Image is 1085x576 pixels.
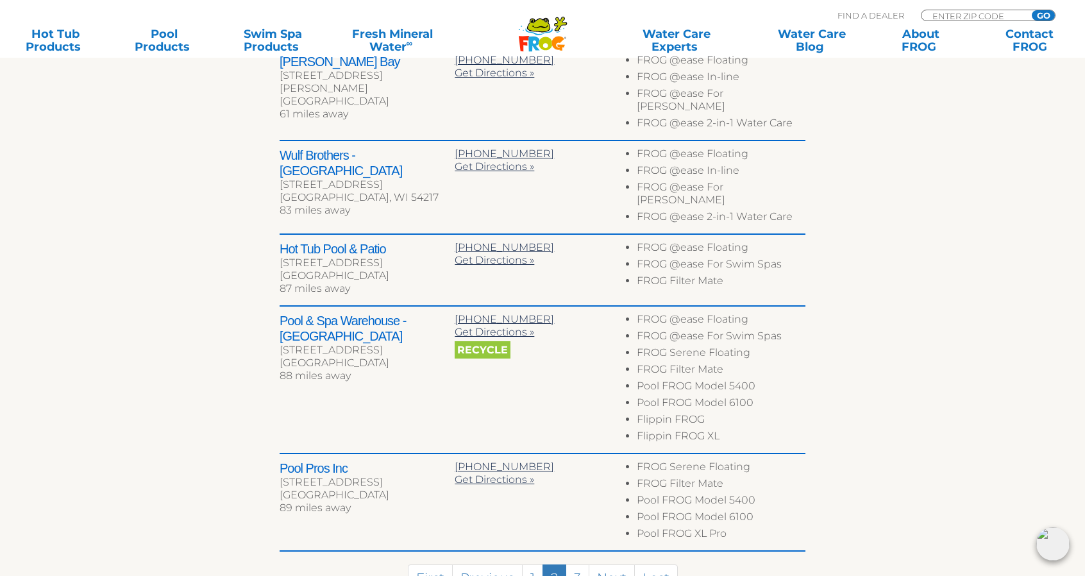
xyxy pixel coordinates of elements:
a: Water CareExperts [607,28,745,53]
a: ContactFROG [988,28,1072,53]
div: [STREET_ADDRESS] [280,257,455,269]
img: openIcon [1036,527,1070,561]
input: GO [1032,10,1055,21]
input: Zip Code Form [931,10,1018,21]
li: FROG @ease For [PERSON_NAME] [637,181,805,210]
a: [PHONE_NUMBER] [455,148,554,160]
li: Flippin FROG XL [637,430,805,446]
span: 83 miles away [280,204,350,216]
a: Hot TubProducts [13,28,97,53]
li: FROG @ease In-line [637,164,805,181]
li: FROG Filter Mate [637,275,805,291]
li: FROG @ease Floating [637,241,805,258]
li: FROG @ease For [PERSON_NAME] [637,87,805,117]
span: 61 miles away [280,108,348,120]
a: Get Directions » [455,473,534,486]
a: [PHONE_NUMBER] [455,461,554,473]
a: AboutFROG [879,28,963,53]
h2: [PERSON_NAME] Bay [280,54,455,69]
div: [STREET_ADDRESS] [280,69,455,82]
a: Get Directions » [455,326,534,338]
li: FROG Filter Mate [637,477,805,494]
h2: Pool & Spa Warehouse - [GEOGRAPHIC_DATA] [280,313,455,344]
li: Pool FROG Model 5400 [637,380,805,396]
li: FROG @ease For Swim Spas [637,330,805,346]
div: [GEOGRAPHIC_DATA], WI 54217 [280,191,455,204]
p: Find A Dealer [837,10,904,21]
a: Swim SpaProducts [231,28,315,53]
a: [PHONE_NUMBER] [455,54,554,66]
li: FROG @ease Floating [637,54,805,71]
div: [STREET_ADDRESS] [280,178,455,191]
sup: ∞ [407,38,413,48]
a: [PHONE_NUMBER] [455,313,554,325]
div: [GEOGRAPHIC_DATA] [280,269,455,282]
h2: Hot Tub Pool & Patio [280,241,455,257]
li: FROG @ease For Swim Spas [637,258,805,275]
li: FROG @ease 2-in-1 Water Care [637,117,805,133]
a: Fresh MineralWater∞ [340,28,446,53]
h2: Wulf Brothers - [GEOGRAPHIC_DATA] [280,148,455,178]
li: FROG @ease Floating [637,148,805,164]
li: FROG Filter Mate [637,363,805,380]
a: [PHONE_NUMBER] [455,241,554,253]
span: Recycle [455,341,510,359]
li: Pool FROG XL Pro [637,527,805,544]
span: 89 miles away [280,502,351,514]
li: FROG @ease In-line [637,71,805,87]
a: Get Directions » [455,254,534,266]
span: 87 miles away [280,282,350,294]
a: Water CareBlog [770,28,854,53]
li: FROG Serene Floating [637,461,805,477]
a: Get Directions » [455,160,534,173]
span: 88 miles away [280,369,351,382]
div: [GEOGRAPHIC_DATA] [280,357,455,369]
h2: Pool Pros Inc [280,461,455,476]
li: Flippin FROG [637,413,805,430]
div: [STREET_ADDRESS] [280,476,455,489]
li: Pool FROG Model 5400 [637,494,805,511]
li: Pool FROG Model 6100 [637,511,805,527]
div: [STREET_ADDRESS] [280,344,455,357]
li: Pool FROG Model 6100 [637,396,805,413]
div: [GEOGRAPHIC_DATA] [280,489,455,502]
li: FROG @ease 2-in-1 Water Care [637,210,805,227]
div: [PERSON_NAME][GEOGRAPHIC_DATA] [280,82,455,108]
a: Get Directions » [455,67,534,79]
li: FROG Serene Floating [637,346,805,363]
li: FROG @ease Floating [637,313,805,330]
a: PoolProducts [122,28,206,53]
